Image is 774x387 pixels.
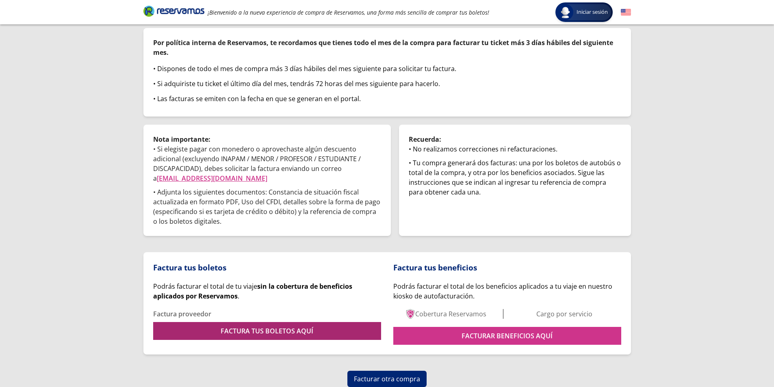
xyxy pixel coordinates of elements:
p: Nota importante: [153,134,381,144]
p: Recuerda: [409,134,621,144]
a: Brand Logo [143,5,204,19]
p: Podrás facturar el total de los beneficios aplicados a tu viaje en nuestro kiosko de autofacturac... [393,281,621,301]
div: • Dispones de todo el mes de compra más 3 días hábiles del mes siguiente para solicitar tu factura. [153,64,621,74]
div: • Si adquiriste tu ticket el último día del mes, tendrás 72 horas del mes siguiente para hacerlo. [153,79,621,89]
p: • Si elegiste pagar con monedero o aprovechaste algún descuento adicional (excluyendo INAPAM / ME... [153,144,381,183]
p: Cobertura Reservamos [415,309,486,319]
p: • Adjunta los siguientes documentos: Constancia de situación fiscal actualizada en formato PDF, U... [153,187,381,226]
div: • No realizamos correcciones ni refacturaciones. [409,144,621,154]
a: [EMAIL_ADDRESS][DOMAIN_NAME] [157,174,267,183]
p: Factura tus beneficios [393,262,621,274]
img: Basic service level [405,309,415,319]
p: Factura tus boletos [153,262,381,274]
div: • Tu compra generará dos facturas: una por los boletos de autobús o total de la compra, y otra po... [409,158,621,197]
span: Iniciar sesión [573,8,611,16]
span: Podrás facturar el total de tu viaje [153,282,352,301]
div: • Las facturas se emiten con la fecha en que se generan en el portal. [153,94,621,104]
p: Por política interna de Reservamos, te recordamos que tienes todo el mes de la compra para factur... [153,38,621,57]
em: ¡Bienvenido a la nueva experiencia de compra de Reservamos, una forma más sencilla de comprar tus... [208,9,489,16]
button: English [621,7,631,17]
a: FACTURA TUS BOLETOS AQUÍ [153,322,381,340]
p: Cargo por servicio [536,309,592,319]
a: FACTURAR BENEFICIOS AQUÍ [393,327,621,345]
button: Facturar otra compra [347,371,427,387]
p: Factura proveedor [153,309,381,319]
i: Brand Logo [143,5,204,17]
div: . [153,281,381,301]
